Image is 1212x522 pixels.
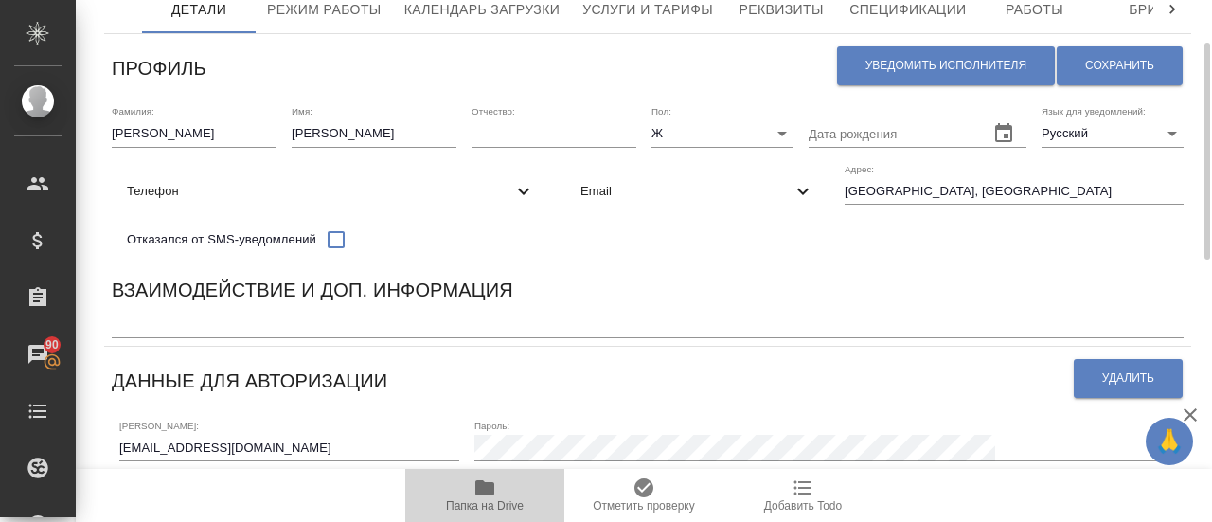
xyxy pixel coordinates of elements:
[764,499,842,513] span: Добавить Todo
[845,164,874,173] label: Адрес:
[865,58,1026,74] span: Уведомить исполнителя
[1153,422,1185,461] span: 🙏
[1042,120,1184,147] div: Русский
[593,499,694,513] span: Отметить проверку
[112,107,154,117] label: Фамилия:
[112,171,550,212] div: Телефон
[112,275,513,305] h6: Взаимодействие и доп. информация
[1146,418,1193,465] button: 🙏
[1057,46,1183,85] button: Сохранить
[292,107,312,117] label: Имя:
[119,421,199,430] label: [PERSON_NAME]:
[564,469,723,522] button: Отметить проверку
[1074,359,1183,398] button: Удалить
[446,499,524,513] span: Папка на Drive
[127,230,316,249] span: Отказался от SMS-уведомлений
[5,331,71,378] a: 90
[112,53,206,83] h6: Профиль
[1042,107,1146,117] label: Язык для уведомлений:
[580,182,792,201] span: Email
[1085,58,1154,74] span: Сохранить
[127,182,512,201] span: Телефон
[405,469,564,522] button: Папка на Drive
[651,107,671,117] label: Пол:
[474,421,509,430] label: Пароль:
[651,120,793,147] div: Ж
[1102,370,1154,387] span: Удалить
[472,107,515,117] label: Отчество:
[34,335,70,354] span: 90
[723,469,882,522] button: Добавить Todo
[565,171,829,212] div: Email
[112,366,387,396] h6: Данные для авторизации
[837,46,1055,85] button: Уведомить исполнителя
